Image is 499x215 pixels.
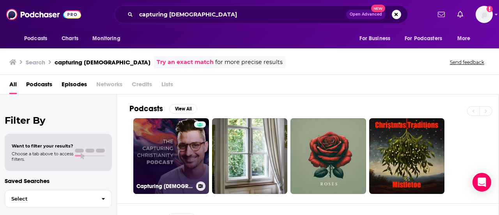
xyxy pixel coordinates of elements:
img: Podchaser - Follow, Share and Rate Podcasts [6,7,81,22]
span: Select [5,196,95,201]
a: Show notifications dropdown [435,8,448,21]
a: Episodes [62,78,87,94]
h3: capturing [DEMOGRAPHIC_DATA] [55,59,150,66]
span: Networks [96,78,122,94]
span: For Business [359,33,390,44]
button: open menu [354,31,400,46]
button: Select [5,190,112,208]
a: Capturing [DEMOGRAPHIC_DATA] Podcast [133,118,209,194]
span: Lists [161,78,173,94]
button: open menu [452,31,480,46]
span: Logged in as RebRoz5 [476,6,493,23]
button: open menu [87,31,130,46]
span: Charts [62,33,78,44]
h3: Capturing [DEMOGRAPHIC_DATA] Podcast [136,183,193,190]
span: For Podcasters [405,33,442,44]
span: Choose a tab above to access filters. [12,151,73,162]
button: Show profile menu [476,6,493,23]
a: Charts [57,31,83,46]
div: Search podcasts, credits, & more... [115,5,408,23]
h2: Filter By [5,115,112,126]
a: Show notifications dropdown [454,8,466,21]
span: More [457,33,471,44]
img: User Profile [476,6,493,23]
span: Open Advanced [350,12,382,16]
div: Open Intercom Messenger [472,173,491,192]
a: All [9,78,17,94]
h2: Podcasts [129,104,163,114]
span: Credits [132,78,152,94]
span: Want to filter your results? [12,143,73,149]
a: Podcasts [26,78,52,94]
a: PodcastsView All [129,104,197,114]
button: View All [169,104,197,114]
button: Open AdvancedNew [346,10,386,19]
input: Search podcasts, credits, & more... [136,8,346,21]
span: Monitoring [92,33,120,44]
button: Send feedback [448,59,487,66]
button: open menu [400,31,453,46]
svg: Add a profile image [487,6,493,12]
a: Try an exact match [157,58,214,67]
span: for more precise results [215,58,283,67]
span: New [371,5,385,12]
h3: Search [26,59,45,66]
span: Podcasts [24,33,47,44]
button: open menu [19,31,57,46]
p: Saved Searches [5,177,112,185]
